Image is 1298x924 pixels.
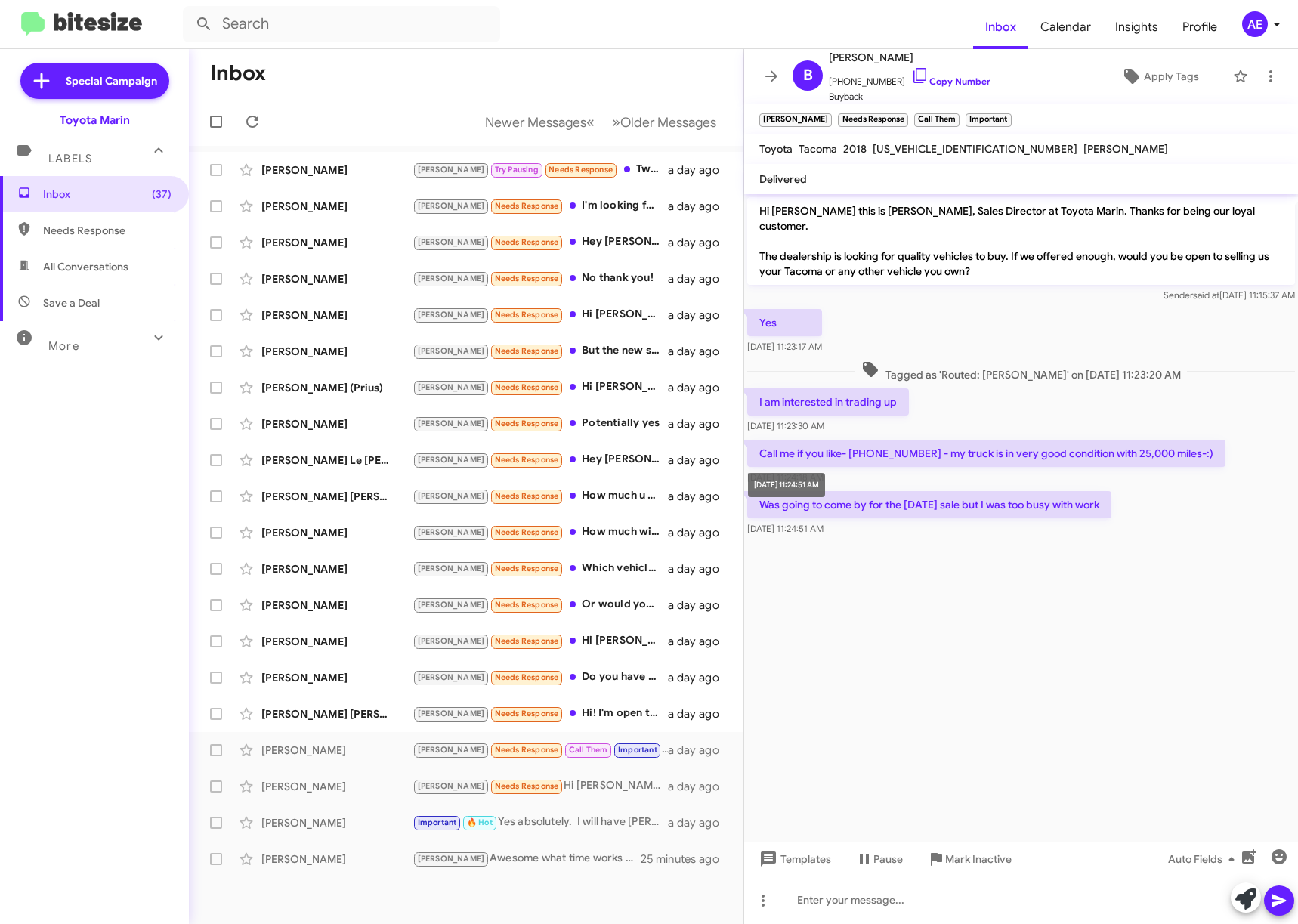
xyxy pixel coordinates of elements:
span: [PERSON_NAME] [418,600,485,610]
div: [PERSON_NAME] [261,235,413,250]
div: Or would you like me to wait and share their offer? [413,596,668,613]
a: Copy Number [911,76,990,87]
span: [PERSON_NAME] [418,310,485,320]
div: a day ago [668,815,731,830]
span: Needs Response [495,419,559,428]
span: [PERSON_NAME] [418,854,485,864]
span: Auto Fields [1168,845,1241,873]
span: Sender [DATE] 11:15:37 AM [1164,289,1295,301]
div: a day ago [668,743,731,758]
span: » [612,113,620,131]
span: Needs Response [495,310,559,320]
div: [PERSON_NAME] [261,779,413,794]
div: [PERSON_NAME] [261,199,413,214]
span: said at [1193,289,1219,301]
div: Which vehicle was this for? [413,560,668,577]
span: Tacoma [799,142,837,156]
div: How much u r going to pay? [413,487,668,505]
span: Try Pausing [495,165,539,175]
span: Inbox [43,187,172,202]
div: a day ago [668,162,731,178]
div: [PERSON_NAME] [261,162,413,178]
span: Needs Response [495,491,559,501]
div: [PERSON_NAME] [261,670,413,685]
span: [PERSON_NAME] [418,346,485,356]
div: a day ago [668,779,731,794]
span: Needs Response [495,781,559,791]
button: Next [603,107,725,138]
span: [DATE] 11:23:17 AM [747,341,822,352]
div: Hi [PERSON_NAME], followed up to [PERSON_NAME] and i think I'm holding off for now. I've been try... [413,777,668,795]
div: Hi! I'm open to hearing an offer [413,705,668,722]
input: Search [183,6,500,42]
a: Calendar [1028,5,1103,49]
div: But the new sienna is really expensive [413,342,668,360]
span: Needs Response [495,564,559,573]
span: Special Campaign [66,73,157,88]
span: Needs Response [495,346,559,356]
span: Call Them [569,745,608,755]
div: a day ago [668,489,731,504]
span: Needs Response [495,636,559,646]
span: Needs Response [495,237,559,247]
div: [PERSON_NAME] [261,598,413,613]
span: [PERSON_NAME] [418,382,485,392]
div: [PERSON_NAME] [261,271,413,286]
p: Was going to come by for the [DATE] sale but I was too busy with work [747,491,1111,518]
div: [PERSON_NAME] [261,525,413,540]
small: Needs Response [838,113,907,127]
div: Hey [PERSON_NAME], thanks for reaching out. The car is actually in [GEOGRAPHIC_DATA], what purcha... [413,233,668,251]
span: Needs Response [495,600,559,610]
span: Delivered [759,172,807,186]
span: [PERSON_NAME] [418,165,485,175]
span: [PERSON_NAME] [829,48,990,66]
a: Special Campaign [20,63,169,99]
button: Apply Tags [1094,63,1225,90]
span: Toyota [759,142,793,156]
div: [PERSON_NAME] [261,851,413,867]
div: a day ago [668,344,731,359]
div: [PERSON_NAME] [261,634,413,649]
div: a day ago [668,380,731,395]
div: Awesome what time works for you to come in? [413,850,641,867]
div: [PERSON_NAME] [261,561,413,576]
div: a day ago [668,307,731,323]
span: [PERSON_NAME] [418,237,485,247]
div: [PERSON_NAME] [261,815,413,830]
small: [PERSON_NAME] [759,113,832,127]
span: Needs Response [495,455,559,465]
span: Mark Inactive [945,845,1012,873]
span: Buyback [829,89,990,104]
button: Previous [476,107,604,138]
span: Tagged as 'Routed: [PERSON_NAME]' on [DATE] 11:23:20 AM [855,360,1187,382]
div: How much will you buy it for? [413,524,668,541]
div: a day ago [668,525,731,540]
span: Needs Response [495,273,559,283]
span: (37) [152,187,172,202]
div: [PERSON_NAME] [261,307,413,323]
div: Hey [PERSON_NAME], thank you for the offer, but no thank you. I sold my Mini last year to get a M... [413,451,668,468]
span: Important [418,817,457,827]
span: 🔥 Hot [467,817,493,827]
span: [PERSON_NAME] [418,491,485,501]
nav: Page navigation example [477,107,725,138]
span: Needs Response [549,165,613,175]
div: AE [1242,11,1268,37]
div: Two family things have come up which have prevented me from pursuing this further. Seyith has bee... [413,161,668,178]
div: [PERSON_NAME] [261,344,413,359]
div: a day ago [668,199,731,214]
span: [PERSON_NAME] [418,672,485,682]
span: Needs Response [495,382,559,392]
button: Pause [843,845,915,873]
button: AE [1229,11,1281,37]
span: Needs Response [495,672,559,682]
a: Inbox [973,5,1028,49]
span: [PERSON_NAME] [418,564,485,573]
p: Yes [747,309,822,336]
span: [PERSON_NAME] [418,527,485,537]
div: [PERSON_NAME] (Prius) [261,380,413,395]
div: [PERSON_NAME] [261,743,413,758]
span: Needs Response [495,709,559,718]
